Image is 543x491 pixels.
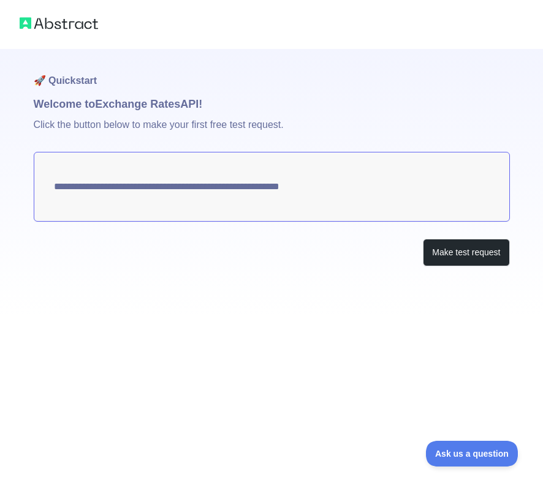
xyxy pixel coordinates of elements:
[34,49,510,96] h1: 🚀 Quickstart
[426,441,518,467] iframe: Toggle Customer Support
[34,113,510,152] p: Click the button below to make your first free test request.
[20,15,98,32] img: Abstract logo
[34,96,510,113] h1: Welcome to Exchange Rates API!
[423,239,509,266] button: Make test request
